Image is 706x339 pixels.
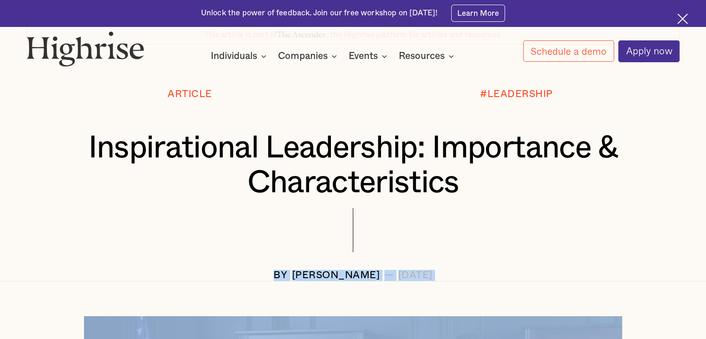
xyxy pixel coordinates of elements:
div: Companies [278,51,328,62]
div: Companies [278,51,340,62]
img: Cross icon [677,13,688,24]
div: Article [168,89,212,100]
div: Events [349,51,390,62]
div: #LEADERSHIP [480,89,553,100]
div: Events [349,51,378,62]
div: [PERSON_NAME] [292,270,380,281]
div: Unlock the power of feedback. Join our free workshop on [DATE]! [201,8,438,19]
div: Resources [399,51,457,62]
a: Learn More [451,5,505,21]
div: Resources [399,51,445,62]
div: Individuals [211,51,269,62]
div: — [384,270,394,281]
h1: Inspirational Leadership: Importance & Characteristics [54,130,653,200]
a: Schedule a demo [523,40,614,62]
img: Highrise logo [26,31,144,67]
div: BY [273,270,287,281]
div: [DATE] [398,270,433,281]
a: Apply now [618,40,680,62]
div: Individuals [211,51,257,62]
